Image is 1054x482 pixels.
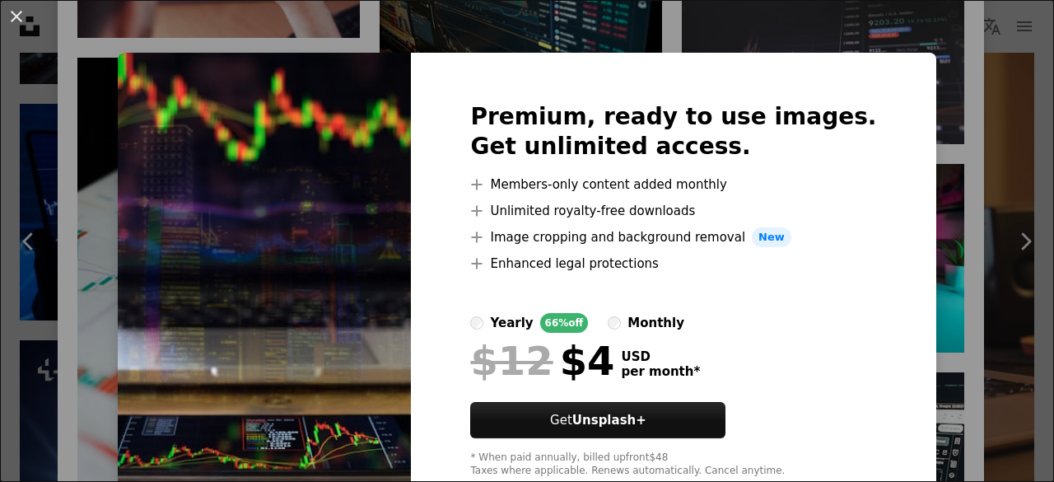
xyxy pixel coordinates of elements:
h2: Premium, ready to use images. Get unlimited access. [470,102,876,161]
span: per month * [621,364,700,379]
li: Members-only content added monthly [470,175,876,194]
li: Image cropping and background removal [470,227,876,247]
li: Unlimited royalty-free downloads [470,201,876,221]
strong: Unsplash+ [572,413,646,428]
input: monthly [608,316,621,330]
input: yearly66%off [470,316,483,330]
li: Enhanced legal protections [470,254,876,274]
div: yearly [490,313,533,333]
span: USD [621,349,700,364]
div: $4 [470,339,614,382]
div: * When paid annually, billed upfront $48 Taxes where applicable. Renews automatically. Cancel any... [470,452,876,478]
button: GetUnsplash+ [470,402,725,438]
span: New [752,227,791,247]
div: monthly [627,313,684,333]
div: 66% off [540,313,589,333]
span: $12 [470,339,553,382]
